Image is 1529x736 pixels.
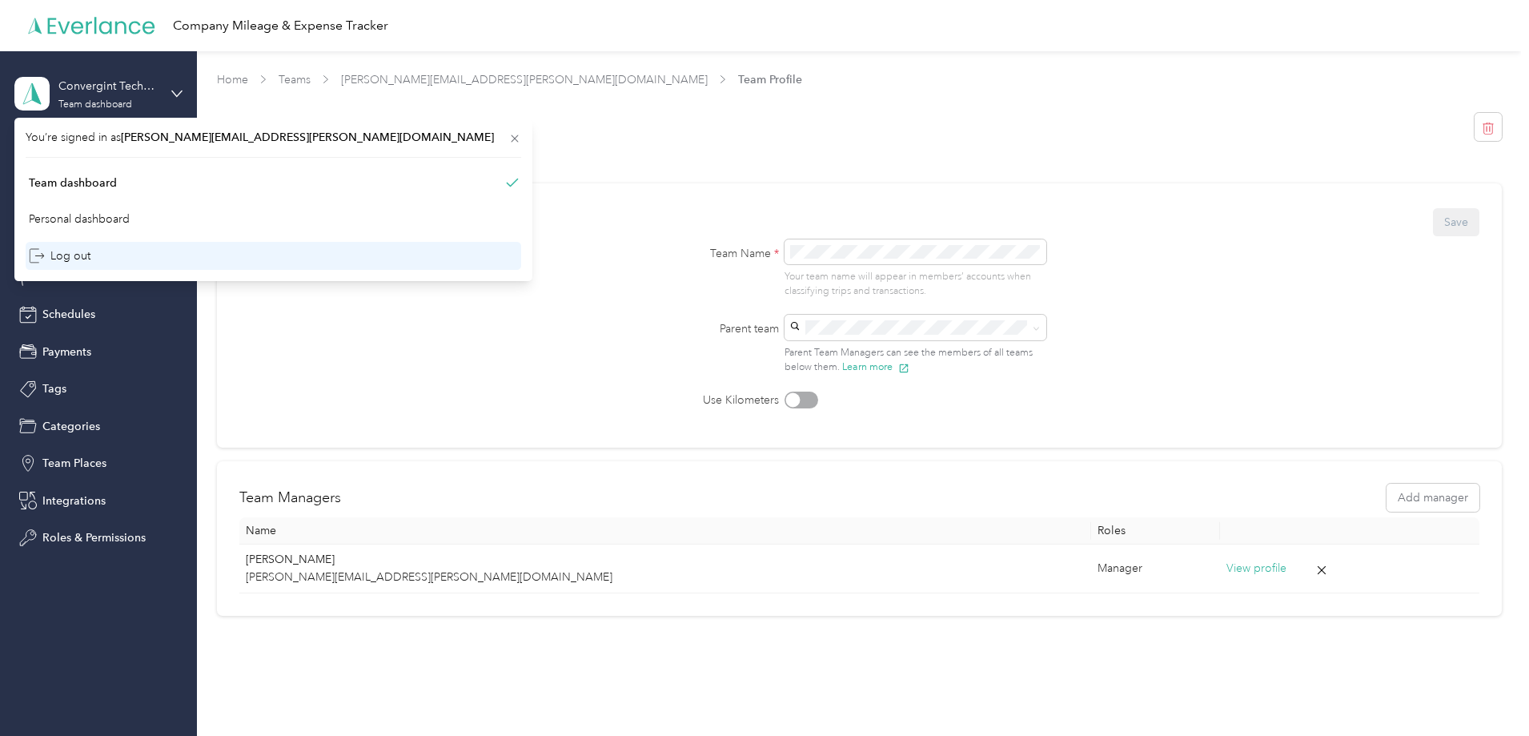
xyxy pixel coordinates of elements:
[738,71,802,88] span: Team Profile
[29,247,90,264] div: Log out
[26,129,521,146] span: You’re signed in as
[635,245,779,262] label: Team Name
[1226,560,1286,577] button: View profile
[239,517,1091,545] th: Name
[29,175,117,191] div: Team dashboard
[58,100,132,110] div: Team dashboard
[279,73,311,86] a: Teams
[246,569,1085,586] p: [PERSON_NAME][EMAIL_ADDRESS][PERSON_NAME][DOMAIN_NAME]
[635,392,779,408] label: Use Kilometers
[785,347,1033,374] span: Parent Team Managers can see the members of all teams below them.
[1091,517,1221,545] th: Roles
[121,131,494,144] span: [PERSON_NAME][EMAIL_ADDRESS][PERSON_NAME][DOMAIN_NAME]
[341,73,708,86] a: [PERSON_NAME][EMAIL_ADDRESS][PERSON_NAME][DOMAIN_NAME]
[42,529,146,546] span: Roles & Permissions
[1387,484,1479,512] button: Add manager
[42,493,106,509] span: Integrations
[239,487,341,509] h2: Team Managers
[217,73,248,86] a: Home
[42,455,106,472] span: Team Places
[842,360,909,374] button: Learn more
[635,320,779,337] label: Parent team
[42,344,91,360] span: Payments
[1439,646,1529,736] iframe: Everlance-gr Chat Button Frame
[217,152,1502,169] div: Manage information associated with your Team account.
[173,16,388,36] div: Company Mileage & Expense Tracker
[42,418,100,435] span: Categories
[29,211,130,227] div: Personal dashboard
[785,270,1046,298] p: Your team name will appear in members’ accounts when classifying trips and transactions.
[58,78,159,95] div: Convergint Technologies
[42,306,95,323] span: Schedules
[1098,560,1214,577] div: Manager
[42,380,66,397] span: Tags
[246,551,1085,569] p: [PERSON_NAME]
